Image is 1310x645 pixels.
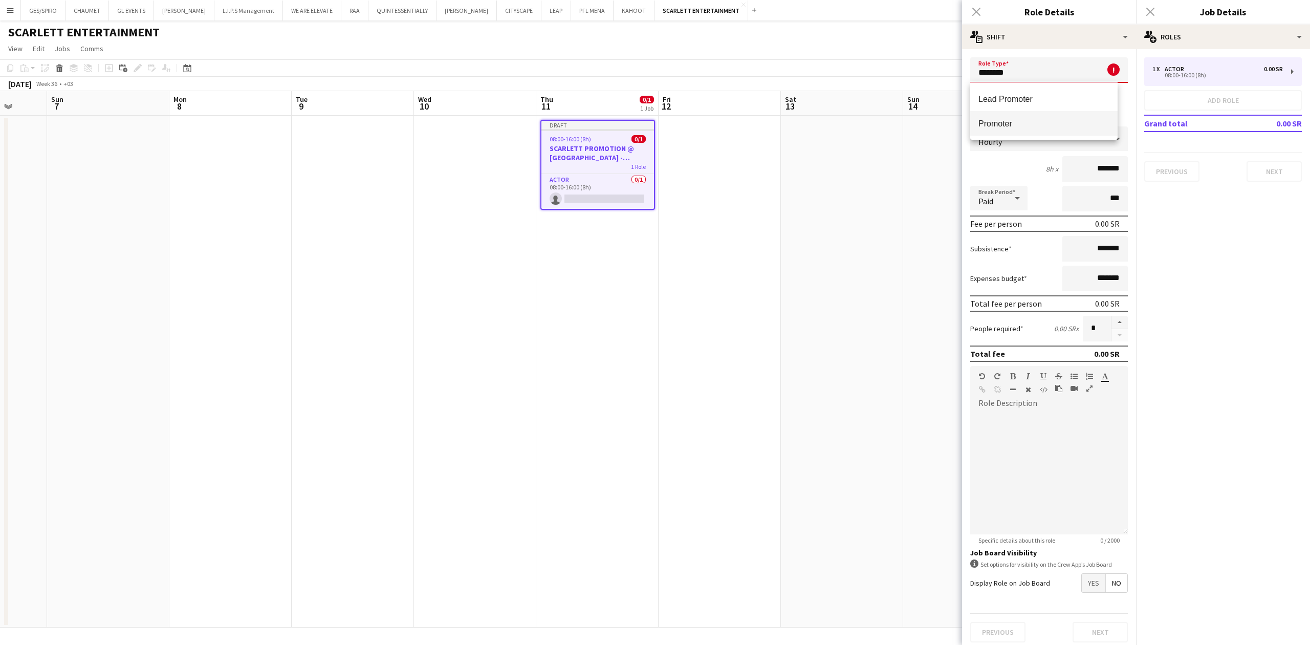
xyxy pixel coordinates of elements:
div: 1 Job [640,104,653,112]
button: WE ARE ELEVATE [283,1,341,20]
td: Grand total [1144,115,1243,132]
span: Hourly [978,137,1002,147]
app-job-card: Draft08:00-16:00 (8h)0/1SCARLETT PROMOTION @ [GEOGRAPHIC_DATA] - [GEOGRAPHIC_DATA]1 RoleActor0/10... [540,120,655,210]
button: LEAP [541,1,571,20]
span: Tue [296,95,308,104]
span: 8 [172,100,187,112]
button: Italic [1024,372,1032,380]
span: View [8,44,23,53]
span: 14 [906,100,920,112]
button: SCARLETT ENTERTAINMENT [654,1,748,20]
button: PFL MENA [571,1,614,20]
div: [DATE] [8,79,32,89]
span: Specific details about this role [970,536,1063,544]
span: Thu [540,95,553,104]
span: 0 / 2000 [1092,536,1128,544]
span: 12 [661,100,671,112]
span: Paid [978,196,993,206]
a: View [4,42,27,55]
button: [PERSON_NAME] [154,1,214,20]
button: Underline [1040,372,1047,380]
div: Draft [541,121,654,129]
span: Promoter [978,119,1109,128]
button: CITYSCAPE [497,1,541,20]
span: Sun [51,95,63,104]
div: 0.00 SR [1095,219,1120,229]
label: People required [970,324,1023,333]
a: Comms [76,42,107,55]
span: Sun [907,95,920,104]
div: Roles [1136,25,1310,49]
button: L.I.P.S Management [214,1,283,20]
button: Horizontal Line [1009,385,1016,394]
span: 7 [50,100,63,112]
button: KAHOOT [614,1,654,20]
div: 0.00 SR [1095,298,1120,309]
button: Text Color [1101,372,1108,380]
span: Comms [80,44,103,53]
span: Edit [33,44,45,53]
button: GES/SPIRO [21,1,65,20]
h3: SCARLETT PROMOTION @ [GEOGRAPHIC_DATA] - [GEOGRAPHIC_DATA] [541,144,654,162]
div: Fee per person [970,219,1022,229]
span: Jobs [55,44,70,53]
h3: Role Details [962,5,1136,18]
button: CHAUMET [65,1,109,20]
app-card-role: Actor0/108:00-16:00 (8h) [541,174,654,209]
button: GL EVENTS [109,1,154,20]
button: HTML Code [1040,385,1047,394]
div: 0.00 SR [1264,66,1283,73]
button: Paste as plain text [1055,384,1062,393]
button: [PERSON_NAME] [436,1,497,20]
button: Bold [1009,372,1016,380]
button: Insert video [1071,384,1078,393]
div: 1 x [1152,66,1165,73]
a: Jobs [51,42,74,55]
a: Edit [29,42,49,55]
button: Unordered List [1071,372,1078,380]
div: Total fee per person [970,298,1042,309]
td: 0.00 SR [1243,115,1302,132]
button: QUINTESSENTIALLY [368,1,436,20]
div: Shift [962,25,1136,49]
span: Week 36 [34,80,59,88]
span: 11 [539,100,553,112]
button: Clear Formatting [1024,385,1032,394]
span: 1 Role [631,163,646,170]
span: Yes [1082,574,1105,592]
span: 10 [417,100,431,112]
span: 13 [783,100,796,112]
span: Fri [663,95,671,104]
div: Set options for visibility on the Crew App’s Job Board [970,560,1128,569]
span: Sat [785,95,796,104]
label: Display Role on Job Board [970,578,1050,588]
span: Mon [173,95,187,104]
span: No [1106,574,1127,592]
div: Total fee [970,349,1005,359]
button: Undo [978,372,986,380]
button: RAA [341,1,368,20]
span: 9 [294,100,308,112]
div: Actor [1165,66,1188,73]
button: Fullscreen [1086,384,1093,393]
h3: Job Details [1136,5,1310,18]
div: +03 [63,80,73,88]
button: Redo [994,372,1001,380]
label: Subsistence [970,244,1012,253]
h1: SCARLETT ENTERTAINMENT [8,25,160,40]
span: 0/1 [640,96,654,103]
div: 8h x [1046,164,1058,174]
label: Expenses budget [970,274,1027,283]
button: Ordered List [1086,372,1093,380]
h3: Job Board Visibility [970,548,1128,557]
div: 0.00 SR [1094,349,1120,359]
button: Increase [1111,316,1128,329]
span: 0/1 [631,135,646,143]
span: Lead Promoter [978,94,1109,104]
button: Strikethrough [1055,372,1062,380]
div: 0.00 SR x [1054,324,1079,333]
span: 08:00-16:00 (8h) [550,135,591,143]
span: Wed [418,95,431,104]
div: 08:00-16:00 (8h) [1152,73,1283,78]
